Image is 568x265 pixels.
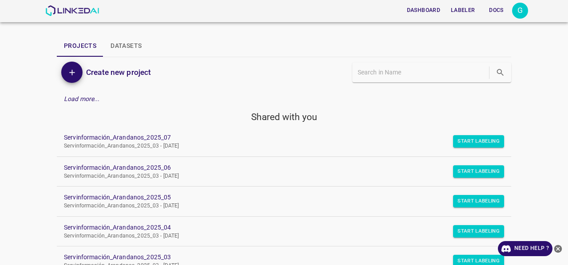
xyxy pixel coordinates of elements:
[358,66,487,79] input: Search in Name
[402,1,446,19] a: Dashboard
[403,3,444,18] button: Dashboard
[512,3,528,19] button: Open settings
[453,195,504,207] button: Start Labeling
[498,241,552,256] a: Need Help ?
[64,232,490,240] p: Servinformación_Arandanos_2025_03 - [DATE]
[453,225,504,238] button: Start Labeling
[64,172,490,180] p: Servinformación_Arandanos_2025_03 - [DATE]
[103,35,149,57] button: Datasets
[64,223,490,232] a: Servinformación_Arandanos_2025_04
[45,5,99,16] img: LinkedAI
[64,253,490,262] a: Servinformación_Arandanos_2025_03
[552,241,564,256] button: close-help
[57,35,103,57] button: Projects
[57,111,511,123] h5: Shared with you
[64,95,100,102] em: Load more...
[447,3,478,18] button: Labeler
[64,193,490,202] a: Servinformación_Arandanos_2025_05
[491,63,509,82] button: search
[64,202,490,210] p: Servinformación_Arandanos_2025_03 - [DATE]
[446,1,480,19] a: Labeler
[482,3,510,18] button: Docs
[64,142,490,150] p: Servinformación_Arandanos_2025_03 - [DATE]
[83,66,151,78] a: Create new project
[86,66,151,78] h6: Create new project
[512,3,528,19] div: G
[453,135,504,148] button: Start Labeling
[480,1,512,19] a: Docs
[64,163,490,172] a: Servinformación_Arandanos_2025_06
[64,133,490,142] a: Servinformación_Arandanos_2025_07
[61,62,83,83] button: Add
[57,91,511,107] div: Load more...
[453,165,504,178] button: Start Labeling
